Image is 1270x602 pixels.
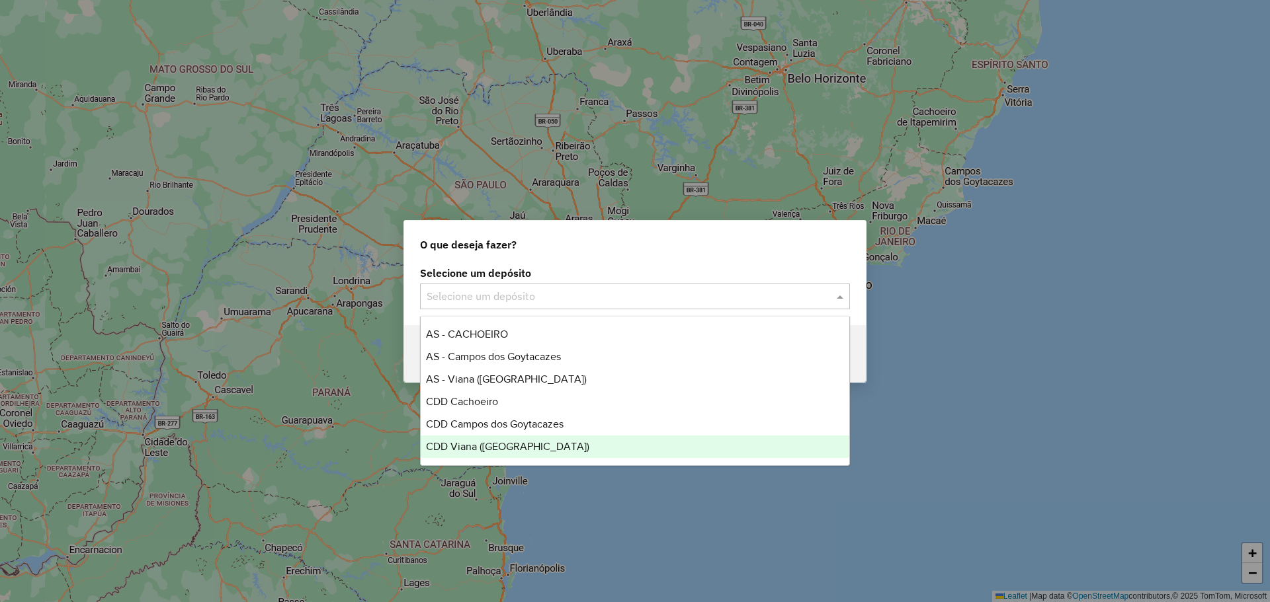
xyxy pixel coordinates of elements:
[426,396,498,407] span: CDD Cachoeiro
[426,351,561,362] span: AS - Campos dos Goytacazes
[420,237,517,252] span: O que deseja fazer?
[426,328,508,340] span: AS - CACHOEIRO
[426,418,564,430] span: CDD Campos dos Goytacazes
[420,316,850,466] ng-dropdown-panel: Options list
[426,441,589,452] span: CDD Viana ([GEOGRAPHIC_DATA])
[426,373,587,385] span: AS - Viana ([GEOGRAPHIC_DATA])
[420,265,850,281] label: Selecione um depósito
